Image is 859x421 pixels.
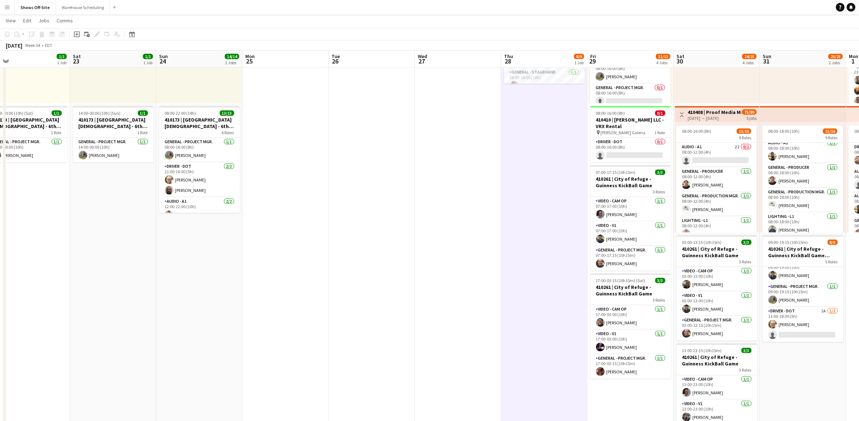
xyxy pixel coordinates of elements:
[6,42,22,49] div: [DATE]
[15,0,56,14] button: Shows Off-Site
[24,43,42,48] span: Week 34
[39,17,49,24] span: Jobs
[54,16,76,25] a: Comms
[56,0,110,14] button: Warehouse Scheduling
[23,17,31,24] span: Edit
[20,16,34,25] a: Edit
[6,17,16,24] span: View
[36,16,52,25] a: Jobs
[57,17,73,24] span: Comms
[45,43,52,48] div: EDT
[3,16,19,25] a: View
